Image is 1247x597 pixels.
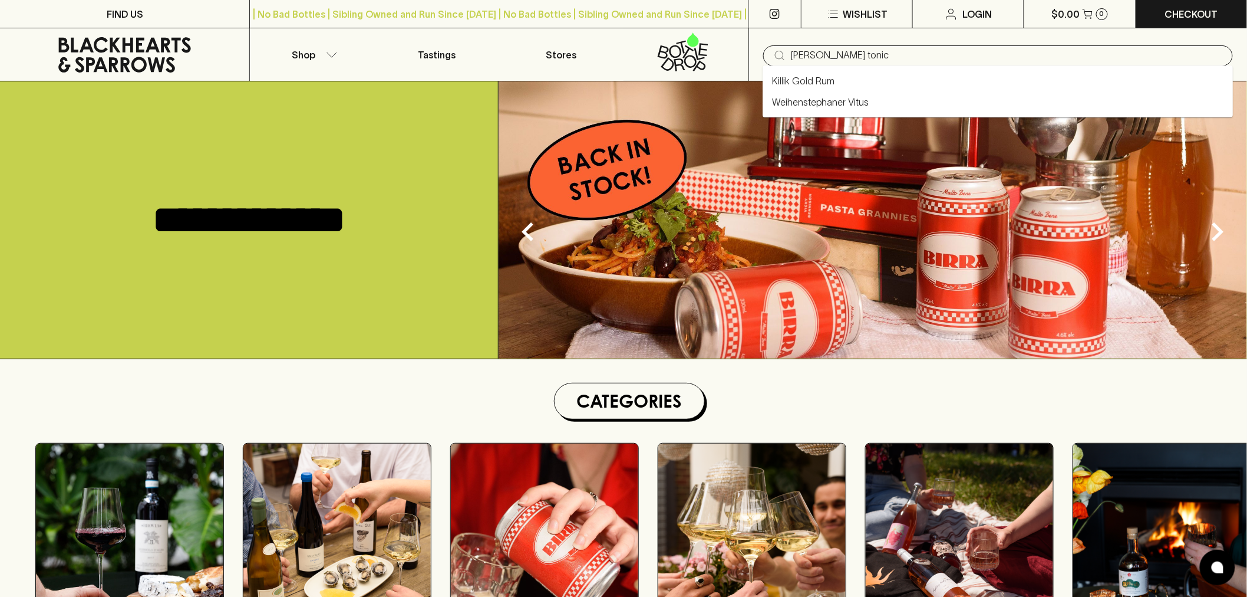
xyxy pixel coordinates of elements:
[546,48,577,62] p: Stores
[250,28,374,81] button: Shop
[1052,7,1080,21] p: $0.00
[1100,11,1104,17] p: 0
[1165,7,1218,21] p: Checkout
[963,7,992,21] p: Login
[1212,562,1223,573] img: bubble-icon
[292,48,315,62] p: Shop
[499,28,623,81] a: Stores
[504,208,552,255] button: Previous
[791,46,1223,65] input: Try "Pinot noir"
[772,95,869,109] a: Weihenstephaner Vitus
[772,74,834,88] a: Killik Gold Rum
[418,48,456,62] p: Tastings
[559,388,700,414] h1: Categories
[107,7,143,21] p: FIND US
[843,7,888,21] p: Wishlist
[375,28,499,81] a: Tastings
[499,81,1247,359] img: optimise
[1194,208,1241,255] button: Next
